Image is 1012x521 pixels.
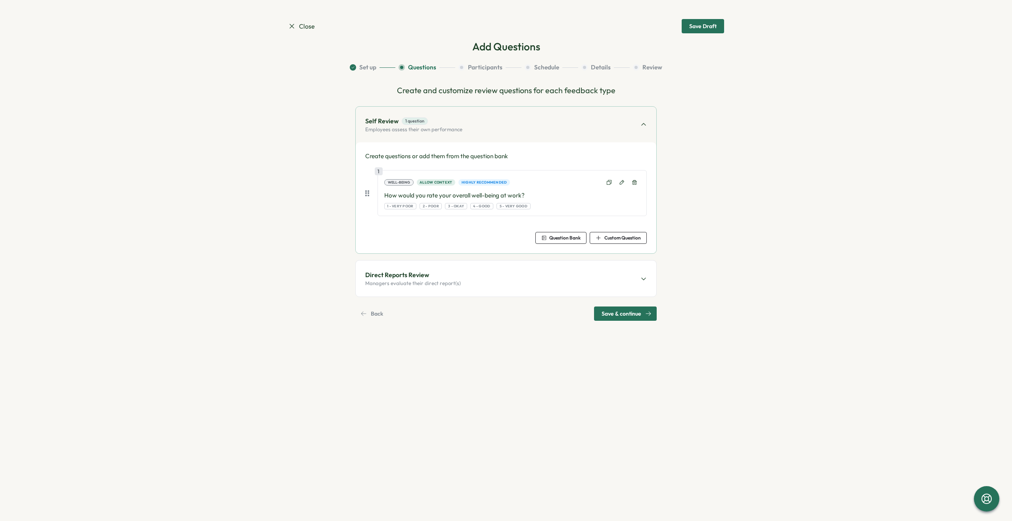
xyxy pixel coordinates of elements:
span: Question Bank [549,236,581,240]
span: 5 - Very Good [500,203,527,209]
span: 1 - Very Poor [387,203,413,209]
span: Custom Question [604,236,641,240]
span: Highly recommended [462,180,507,185]
p: Create questions or add them from the question bank [365,152,647,161]
a: Close [288,21,315,31]
p: Self Review [365,116,399,126]
button: Save Draft [682,19,724,33]
p: Create and customize review questions for each feedback type [355,84,657,97]
button: Custom Question [590,232,647,244]
button: Participants [458,63,521,72]
span: Save & continue [602,307,641,320]
button: Set up [350,63,395,72]
span: 1 question [402,117,428,125]
span: 2 - Poor [423,203,439,209]
button: Back [355,306,391,321]
p: Employees assess their own performance [365,126,462,133]
button: Details [581,63,630,72]
h2: Add Questions [472,40,540,54]
span: Back [371,307,383,320]
button: Review [633,63,662,72]
button: Questions [399,63,455,72]
p: How would you rate your overall well-being at work? [384,191,640,200]
button: Question Bank [535,232,586,244]
div: Well-being [384,179,414,186]
button: Schedule [525,63,578,72]
div: 1 [375,167,383,175]
span: 4 - Good [473,203,490,209]
span: 3 - Okay [448,203,464,209]
button: Save & continue [594,306,657,321]
div: Save Draft [689,23,717,29]
p: Managers evaluate their direct report(s) [365,280,461,287]
p: Direct Reports Review [365,270,429,280]
span: Allow context [420,180,452,185]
